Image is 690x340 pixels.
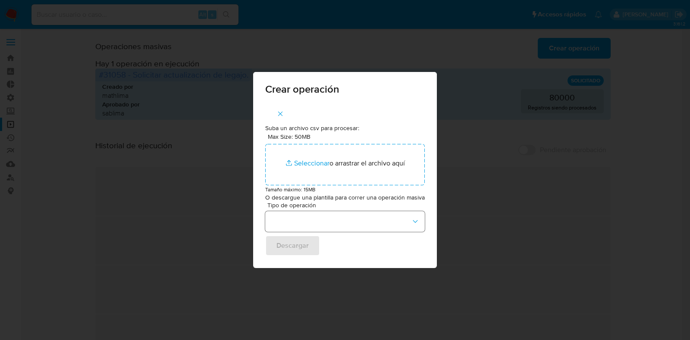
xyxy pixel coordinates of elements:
p: Suba un archivo csv para procesar: [265,124,425,133]
p: O descargue una plantilla para correr una operación masiva [265,193,425,202]
small: Tamaño máximo: 15MB [265,186,315,193]
span: Tipo de operación [267,202,427,208]
label: Max Size: 50MB [268,133,310,140]
span: Crear operación [265,84,425,94]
